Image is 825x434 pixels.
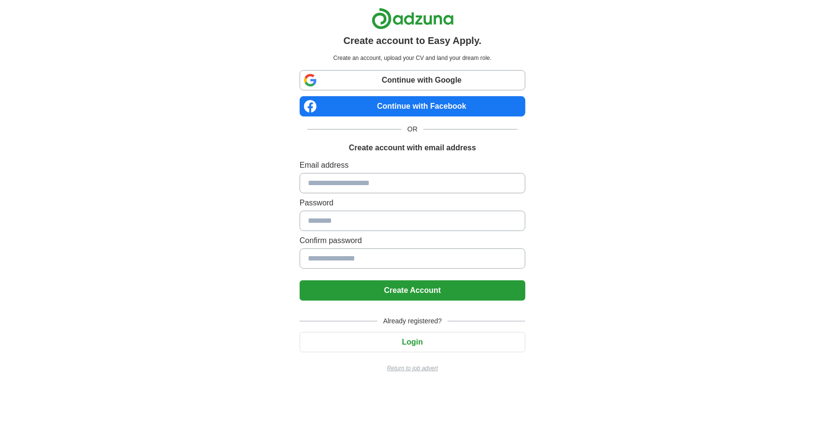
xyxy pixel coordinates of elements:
[300,338,525,346] a: Login
[300,364,525,373] a: Return to job advert
[300,332,525,352] button: Login
[372,8,454,29] img: Adzuna logo
[300,197,525,209] label: Password
[300,159,525,171] label: Email address
[300,280,525,301] button: Create Account
[402,124,423,134] span: OR
[377,316,448,326] span: Already registered?
[300,70,525,90] a: Continue with Google
[300,235,525,246] label: Confirm password
[302,54,523,62] p: Create an account, upload your CV and land your dream role.
[344,33,482,48] h1: Create account to Easy Apply.
[300,96,525,116] a: Continue with Facebook
[349,142,476,154] h1: Create account with email address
